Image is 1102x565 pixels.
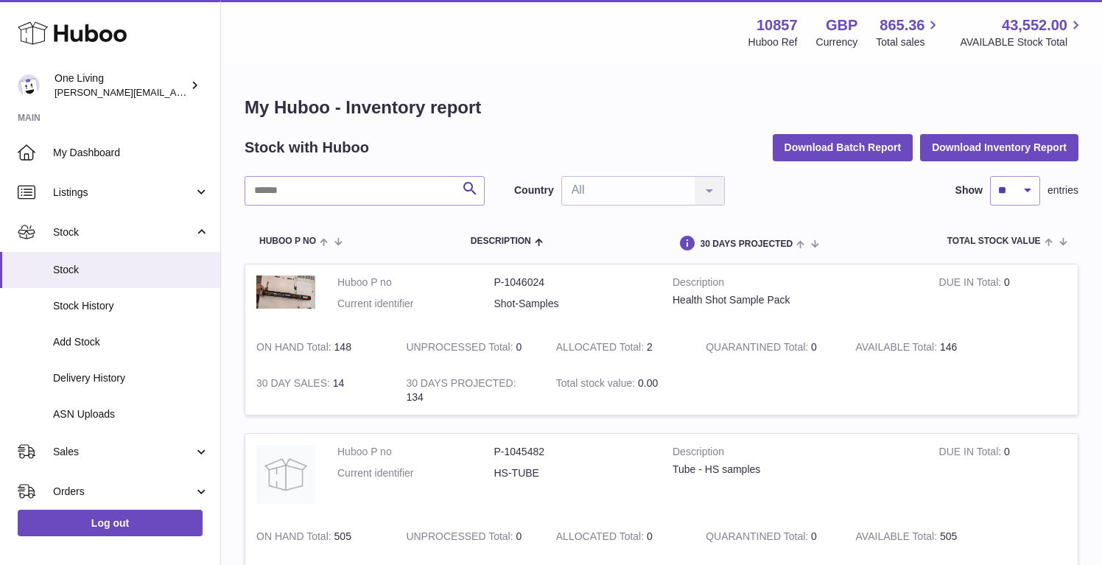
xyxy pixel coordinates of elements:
[845,329,994,365] td: 146
[53,299,209,313] span: Stock History
[876,35,941,49] span: Total sales
[773,134,913,161] button: Download Batch Report
[876,15,941,49] a: 865.36 Total sales
[673,445,917,463] strong: Description
[256,445,315,504] img: product image
[256,377,333,393] strong: 30 DAY SALES
[1002,15,1067,35] span: 43,552.00
[406,377,516,393] strong: 30 DAYS PROJECTED
[494,466,651,480] dd: HS-TUBE
[939,276,1004,292] strong: DUE IN Total
[757,15,798,35] strong: 10857
[406,530,516,546] strong: UNPROCESSED Total
[53,371,209,385] span: Delivery History
[245,519,395,555] td: 505
[53,485,194,499] span: Orders
[545,329,695,365] td: 2
[337,466,494,480] dt: Current identifier
[18,510,203,536] a: Log out
[700,239,793,249] span: 30 DAYS PROJECTED
[880,15,924,35] span: 865.36
[259,236,316,246] span: Huboo P no
[256,341,334,357] strong: ON HAND Total
[928,264,1078,329] td: 0
[245,329,395,365] td: 148
[939,446,1004,461] strong: DUE IN Total
[1047,183,1078,197] span: entries
[18,74,40,96] img: Jessica@oneliving.com
[53,407,209,421] span: ASN Uploads
[928,434,1078,519] td: 0
[856,530,940,546] strong: AVAILABLE Total
[53,335,209,349] span: Add Stock
[256,530,334,546] strong: ON HAND Total
[395,519,544,555] td: 0
[947,236,1041,246] span: Total stock value
[337,297,494,311] dt: Current identifier
[920,134,1078,161] button: Download Inventory Report
[955,183,983,197] label: Show
[960,35,1084,49] span: AVAILABLE Stock Total
[856,341,940,357] strong: AVAILABLE Total
[845,519,994,555] td: 505
[748,35,798,49] div: Huboo Ref
[337,276,494,289] dt: Huboo P no
[960,15,1084,49] a: 43,552.00 AVAILABLE Stock Total
[256,276,315,309] img: product image
[53,186,194,200] span: Listings
[53,445,194,459] span: Sales
[706,341,811,357] strong: QUARANTINED Total
[673,276,917,293] strong: Description
[545,519,695,555] td: 0
[556,377,638,393] strong: Total stock value
[811,530,817,542] span: 0
[556,530,647,546] strong: ALLOCATED Total
[55,86,295,98] span: [PERSON_NAME][EMAIL_ADDRESS][DOMAIN_NAME]
[53,225,194,239] span: Stock
[471,236,531,246] span: Description
[337,445,494,459] dt: Huboo P no
[673,463,917,477] div: Tube - HS samples
[494,445,651,459] dd: P-1045482
[494,276,651,289] dd: P-1046024
[245,96,1078,119] h1: My Huboo - Inventory report
[811,341,817,353] span: 0
[406,341,516,357] strong: UNPROCESSED Total
[514,183,554,197] label: Country
[638,377,658,389] span: 0.00
[53,146,209,160] span: My Dashboard
[245,138,369,158] h2: Stock with Huboo
[53,263,209,277] span: Stock
[395,365,544,415] td: 134
[816,35,858,49] div: Currency
[706,530,811,546] strong: QUARANTINED Total
[55,71,187,99] div: One Living
[494,297,651,311] dd: Shot-Samples
[673,293,917,307] div: Health Shot Sample Pack
[245,365,395,415] td: 14
[826,15,857,35] strong: GBP
[395,329,544,365] td: 0
[556,341,647,357] strong: ALLOCATED Total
